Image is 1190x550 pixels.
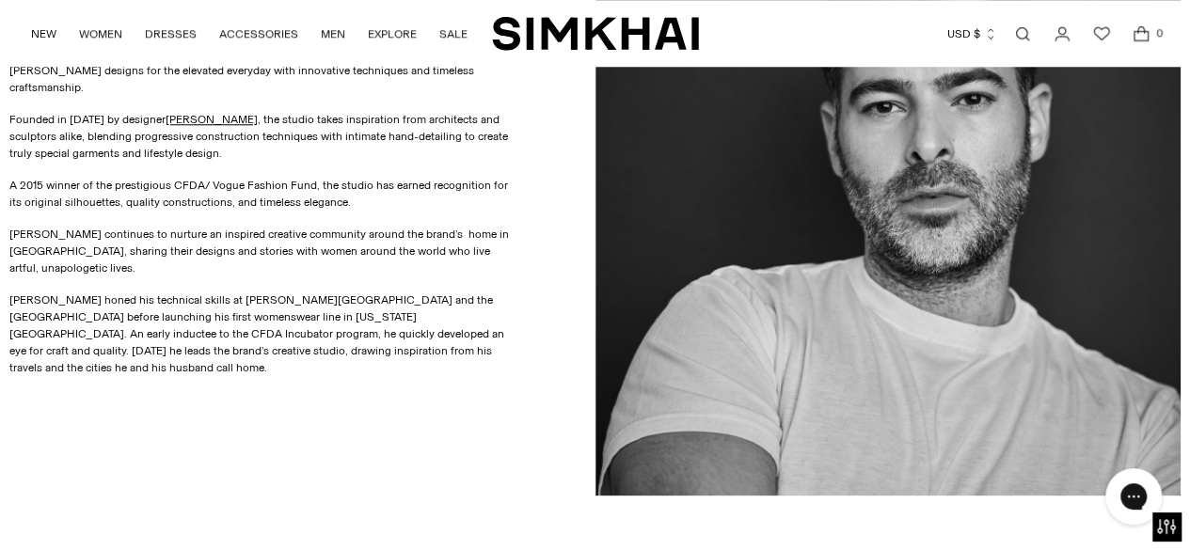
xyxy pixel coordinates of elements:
[1043,15,1081,53] a: Go to the account page
[1122,15,1160,53] a: Open cart modal
[368,13,417,55] a: EXPLORE
[145,13,197,55] a: DRESSES
[9,291,513,376] p: [PERSON_NAME] honed his technical skills at [PERSON_NAME][GEOGRAPHIC_DATA] and the [GEOGRAPHIC_DA...
[1096,462,1171,531] iframe: Gorgias live chat messenger
[321,13,345,55] a: MEN
[9,226,513,276] p: [PERSON_NAME] continues to nurture an inspired creative community around the brand’s home in [GEO...
[9,111,513,162] p: Founded in [DATE] by designer , the studio takes inspiration from architects and sculptors alike,...
[947,13,997,55] button: USD $
[492,15,699,52] a: SIMKHAI
[1004,15,1041,53] a: Open search modal
[31,13,56,55] a: NEW
[9,177,513,211] p: A 2015 winner of the prestigious CFDA/ Vogue Fashion Fund, the studio has earned recognition for ...
[219,13,298,55] a: ACCESSORIES
[166,113,258,126] a: [PERSON_NAME]
[439,13,468,55] a: SALE
[79,13,122,55] a: WOMEN
[1150,24,1167,41] span: 0
[1083,15,1120,53] a: Wishlist
[9,62,513,96] p: [PERSON_NAME] designs for the elevated everyday with innovative techniques and timeless craftsman...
